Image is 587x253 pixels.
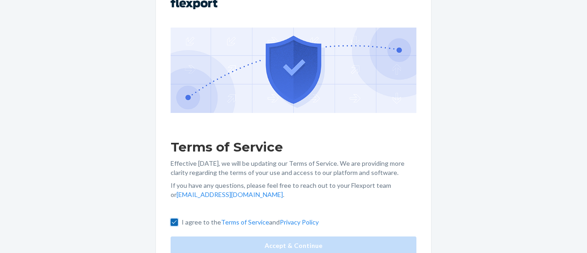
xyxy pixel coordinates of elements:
h1: Terms of Service [171,139,416,155]
img: GDPR Compliance [171,28,416,113]
span: Support [18,6,51,15]
p: I agree to the and [182,218,319,227]
input: I agree to theTerms of ServiceandPrivacy Policy [171,219,178,226]
p: Effective [DATE], we will be updating our Terms of Service. We are providing more clarity regardi... [171,159,416,177]
a: Privacy Policy [280,218,319,226]
a: [EMAIL_ADDRESS][DOMAIN_NAME] [177,191,283,198]
p: If you have any questions, please feel free to reach out to your Flexport team or . [171,181,416,199]
a: Terms of Service [221,218,269,226]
